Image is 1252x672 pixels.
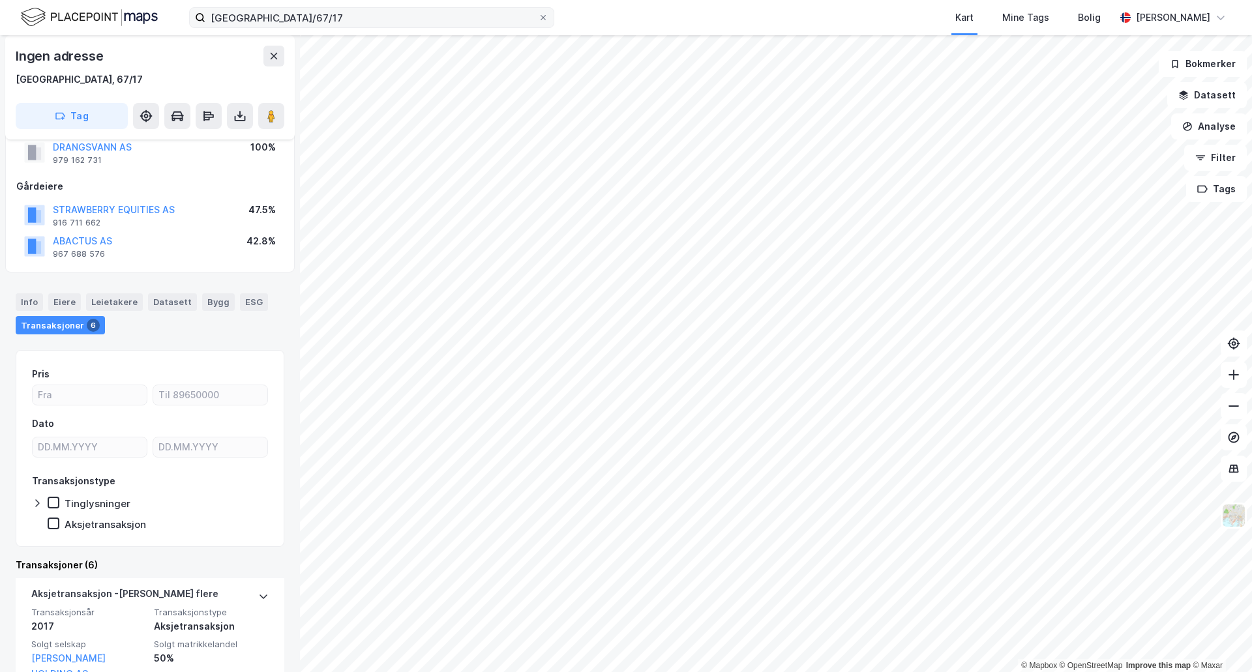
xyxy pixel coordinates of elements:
div: 967 688 576 [53,249,105,259]
div: Kontrollprogram for chat [1187,609,1252,672]
div: Pris [32,366,50,382]
div: Mine Tags [1002,10,1049,25]
span: Transaksjonstype [154,607,269,618]
div: Eiere [48,293,81,310]
div: Aksjetransaksjon - [PERSON_NAME] flere [31,586,218,607]
button: Tag [16,103,128,129]
div: Info [16,293,43,310]
div: Datasett [148,293,197,310]
input: Fra [33,385,147,405]
button: Bokmerker [1159,51,1247,77]
div: 42.8% [246,233,276,249]
div: 50% [154,650,269,666]
div: Bygg [202,293,235,310]
span: Solgt selskap [31,639,146,650]
a: OpenStreetMap [1060,661,1123,670]
iframe: Chat Widget [1187,609,1252,672]
div: [GEOGRAPHIC_DATA], 67/17 [16,72,143,87]
input: DD.MM.YYYY [33,437,147,457]
div: Ingen adresse [16,46,106,66]
input: Søk på adresse, matrikkel, gårdeiere, leietakere eller personer [205,8,538,27]
div: [PERSON_NAME] [1136,10,1210,25]
div: Aksjetransaksjon [154,619,269,634]
div: ESG [240,293,268,310]
div: 979 162 731 [53,155,102,166]
input: DD.MM.YYYY [153,437,267,457]
div: Tinglysninger [65,497,130,510]
button: Analyse [1171,113,1247,139]
div: Gårdeiere [16,179,284,194]
div: Transaksjonstype [32,473,115,489]
div: 100% [250,139,276,155]
div: Bolig [1078,10,1101,25]
div: Leietakere [86,293,143,310]
div: 916 711 662 [53,218,100,228]
span: Transaksjonsår [31,607,146,618]
a: Improve this map [1126,661,1191,670]
div: 2017 [31,619,146,634]
button: Datasett [1167,82,1247,108]
div: Transaksjoner (6) [16,557,284,573]
div: Aksjetransaksjon [65,518,146,531]
div: 6 [87,319,100,332]
img: logo.f888ab2527a4732fd821a326f86c7f29.svg [21,6,158,29]
button: Filter [1184,145,1247,171]
div: Transaksjoner [16,316,105,334]
button: Tags [1186,176,1247,202]
div: 47.5% [248,202,276,218]
div: Dato [32,416,54,431]
div: Kart [955,10,974,25]
a: Mapbox [1021,661,1057,670]
img: Z [1221,503,1246,528]
input: Til 89650000 [153,385,267,405]
span: Solgt matrikkelandel [154,639,269,650]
